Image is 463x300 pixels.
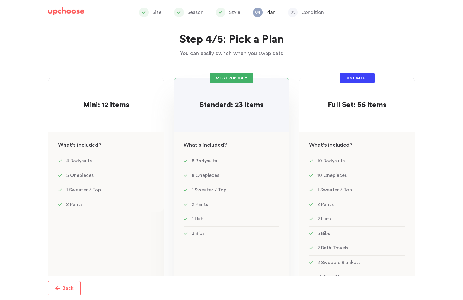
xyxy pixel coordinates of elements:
span: W [309,142,315,148]
p: Size [152,9,161,16]
button: Back [48,281,81,295]
li: 8 Bodysuits [184,154,279,168]
p: Condition [301,9,324,16]
li: 2 Swaddle Blankets [309,255,405,270]
p: Plan [266,9,276,16]
span: ? [224,142,227,148]
li: 5 Onepieces [58,168,154,183]
li: 8 Onepieces [184,168,279,183]
li: 1 Sweater / Top [184,183,279,197]
span: W [58,142,63,148]
li: 5 Bibs [309,226,405,241]
div: hat's included [299,132,415,154]
li: 1 Sweater / Top [309,183,405,197]
li: 2 Hats [309,212,405,226]
li: 1 Hat [184,212,279,226]
span: 05 [288,8,298,17]
span: Mini: 12 items [83,101,129,109]
li: 10 Burp Cloths [309,270,405,284]
span: Full Set: 56 items [328,101,386,109]
p: Style [229,9,240,16]
span: Standard: 23 items [200,101,263,109]
li: 2 Pants [309,197,405,212]
li: 2 Bath Towels [309,241,405,255]
p: You can easily switch when you swap sets [111,49,352,57]
span: W [184,142,189,148]
li: 10 Bodysuits [309,154,405,168]
li: 2 Pants [58,197,154,212]
li: 3 Bibs [184,226,279,241]
p: Season [187,9,203,16]
span: ? [350,142,353,148]
li: 2 Pants [184,197,279,212]
div: hat's included [48,132,164,154]
li: 4 Bodysuits [58,154,154,168]
h2: Step 4/5: Pick a Plan [111,32,352,47]
p: Back [62,285,74,292]
span: ? [98,142,101,148]
div: BEST VALUE! [340,73,375,83]
div: hat's included [174,132,289,154]
div: MOST POPULAR! [210,73,253,83]
span: 04 [253,8,263,17]
li: 10 Onepieces [309,168,405,183]
li: 1 Sweater / Top [58,183,154,197]
img: UpChoose [48,7,84,16]
a: UpChoose [48,7,84,18]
